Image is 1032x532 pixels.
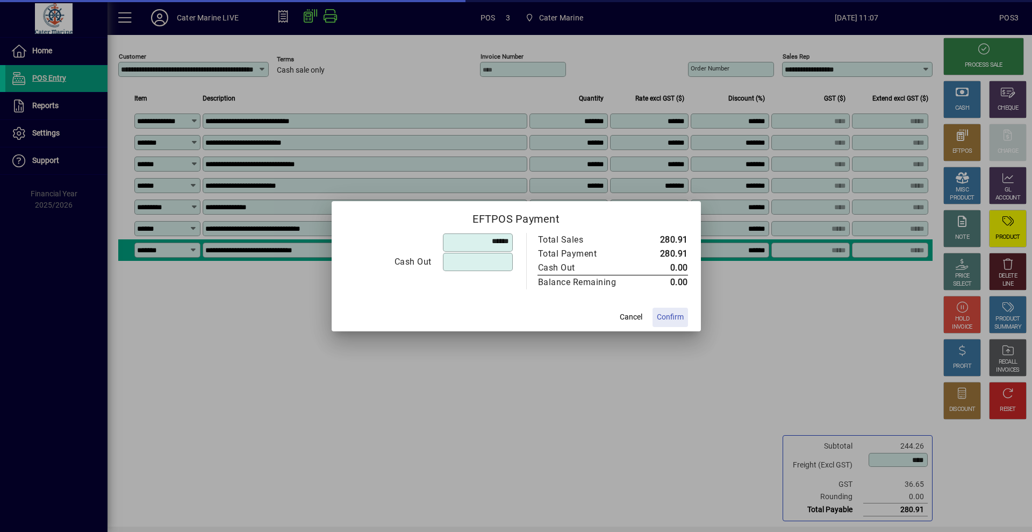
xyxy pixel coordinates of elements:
[345,256,432,268] div: Cash Out
[537,233,639,247] td: Total Sales
[653,308,688,327] button: Confirm
[614,308,648,327] button: Cancel
[639,275,688,289] td: 0.00
[538,276,628,289] div: Balance Remaining
[639,247,688,261] td: 280.91
[537,247,639,261] td: Total Payment
[332,201,701,232] h2: EFTPOS Payment
[657,311,684,323] span: Confirm
[620,311,642,323] span: Cancel
[639,233,688,247] td: 280.91
[639,261,688,275] td: 0.00
[538,261,628,274] div: Cash Out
